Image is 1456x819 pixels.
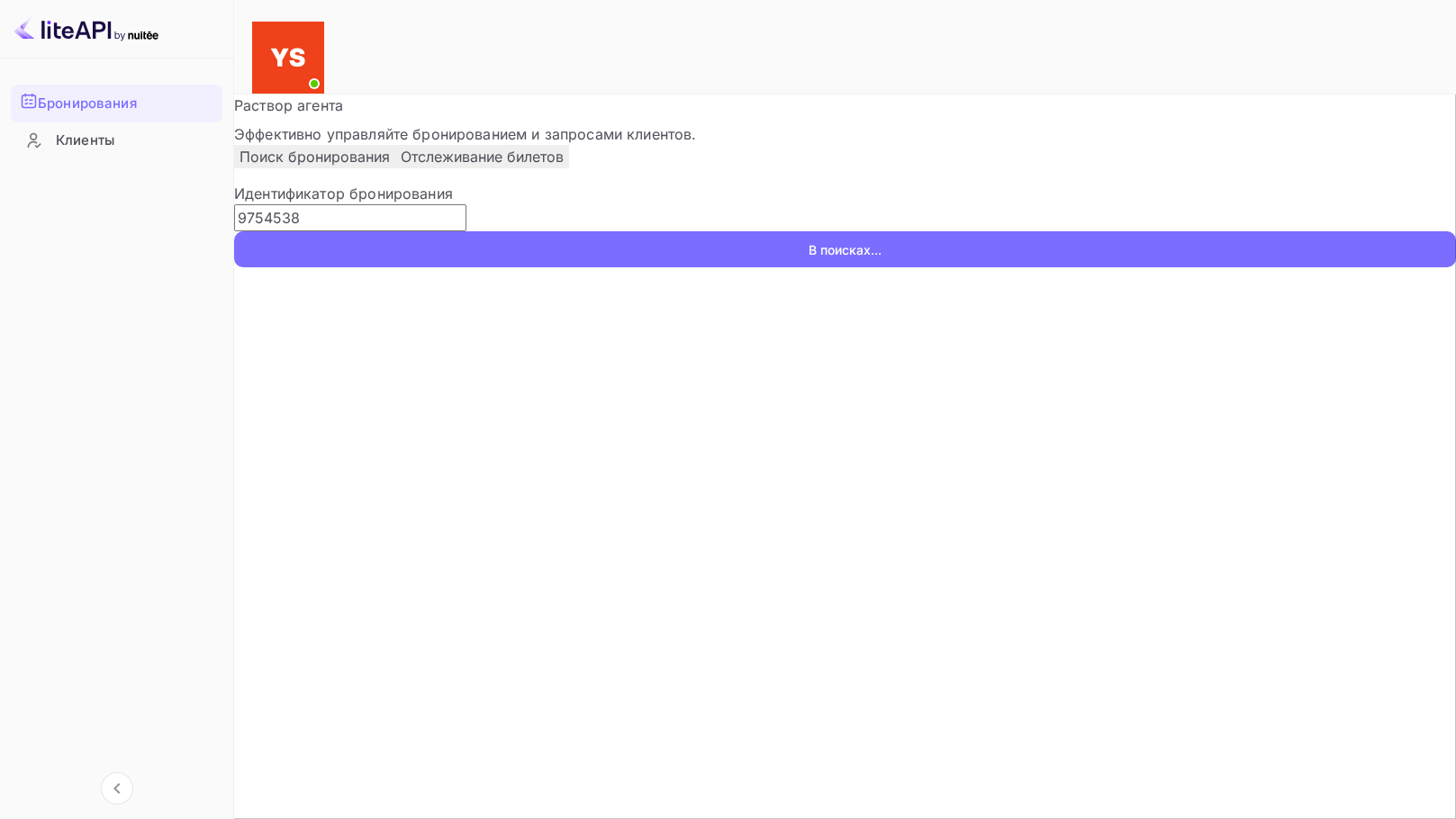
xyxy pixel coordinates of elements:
ya-tr-span: Идентификатор бронирования [234,184,453,202]
ya-tr-span: Бронирования [38,94,137,114]
div: Бронирования [11,85,222,122]
button: Свернуть навигацию [101,772,133,805]
a: Клиенты [11,123,222,157]
div: Клиенты [11,123,222,158]
ya-tr-span: Поиск бронирования [240,148,390,166]
ya-tr-span: Клиенты [56,130,114,151]
a: Бронирования [11,85,222,121]
ya-tr-span: Эффективно управляйте бронированием и запросами клиентов. [234,125,697,143]
input: Введите идентификатор бронирования (например, 63782194) [234,204,466,231]
button: В поисках... [234,231,1456,267]
img: Служба Поддержки Яндекса [252,22,324,94]
ya-tr-span: В поисках... [809,240,882,259]
img: Логотип LiteAPI [14,14,158,43]
ya-tr-span: Отслеживание билетов [401,148,564,166]
ya-tr-span: Раствор агента [234,96,343,114]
